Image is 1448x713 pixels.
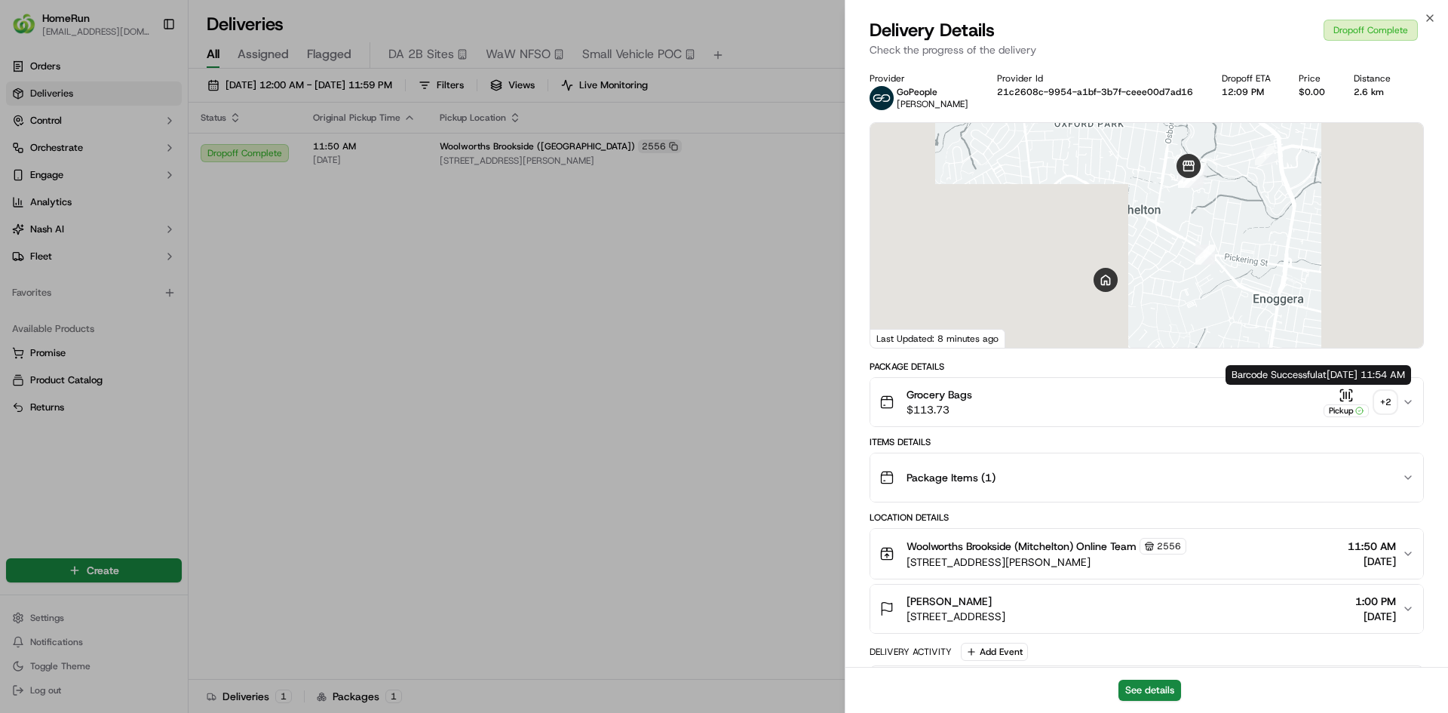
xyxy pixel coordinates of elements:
[1185,165,1204,185] div: 3
[1183,168,1203,188] div: 6
[870,329,1005,348] div: Last Updated: 8 minutes ago
[1226,365,1411,385] div: Barcode Successful
[870,585,1423,633] button: [PERSON_NAME][STREET_ADDRESS]1:00 PM[DATE]
[961,643,1028,661] button: Add Event
[1318,368,1405,381] span: at [DATE] 11:54 AM
[907,555,1186,570] span: [STREET_ADDRESS][PERSON_NAME]
[1324,404,1369,417] div: Pickup
[907,594,992,609] span: [PERSON_NAME]
[1355,594,1396,609] span: 1:00 PM
[997,72,1198,85] div: Provider Id
[870,512,1424,524] div: Location Details
[1299,86,1330,98] div: $0.00
[1324,388,1369,417] button: Pickup
[1195,244,1215,264] div: 8
[1354,72,1395,85] div: Distance
[907,609,1005,624] span: [STREET_ADDRESS]
[870,453,1423,502] button: Package Items (1)
[907,539,1137,554] span: Woolworths Brookside (Mitchelton) Online Team
[870,72,973,85] div: Provider
[870,86,894,110] img: gopeople_logo.png
[870,646,952,658] div: Delivery Activity
[870,436,1424,448] div: Items Details
[870,378,1423,426] button: Grocery Bags$113.73Pickup+2
[1157,540,1181,552] span: 2556
[907,470,995,485] span: Package Items ( 1 )
[907,387,972,402] span: Grocery Bags
[1178,168,1198,188] div: 5
[897,98,968,110] span: [PERSON_NAME]
[1187,158,1207,178] div: 2
[1354,86,1395,98] div: 2.6 km
[1355,609,1396,624] span: [DATE]
[1222,72,1275,85] div: Dropoff ETA
[870,361,1424,373] div: Package Details
[870,42,1424,57] p: Check the progress of the delivery
[1299,72,1330,85] div: Price
[1348,554,1396,569] span: [DATE]
[1118,680,1181,701] button: See details
[1255,146,1275,165] div: 1
[897,86,968,98] p: GoPeople
[1375,392,1396,413] div: + 2
[1222,86,1275,98] div: 12:09 PM
[870,529,1423,579] button: Woolworths Brookside (Mitchelton) Online Team2556[STREET_ADDRESS][PERSON_NAME]11:50 AM[DATE]
[1324,388,1396,417] button: Pickup+2
[997,86,1193,98] button: 21c2608c-9954-a1bf-3b7f-ceee00d7ad16
[1348,539,1396,554] span: 11:50 AM
[907,402,972,417] span: $113.73
[870,18,995,42] span: Delivery Details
